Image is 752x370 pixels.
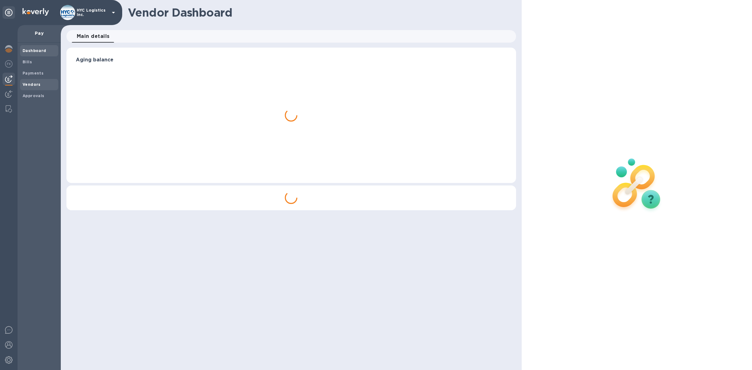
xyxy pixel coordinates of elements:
b: Bills [23,60,32,64]
p: Pay [23,30,56,36]
span: Main details [77,32,110,41]
b: Dashboard [23,48,46,53]
h1: Vendor Dashboard [128,6,512,19]
div: Unpin categories [3,6,15,19]
p: HYC Logistics Inc. [77,8,108,17]
h3: Aging balance [76,57,507,63]
b: Approvals [23,93,44,98]
b: Vendors [23,82,41,87]
img: Logo [23,8,49,16]
b: Payments [23,71,44,76]
img: Foreign exchange [5,60,13,68]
